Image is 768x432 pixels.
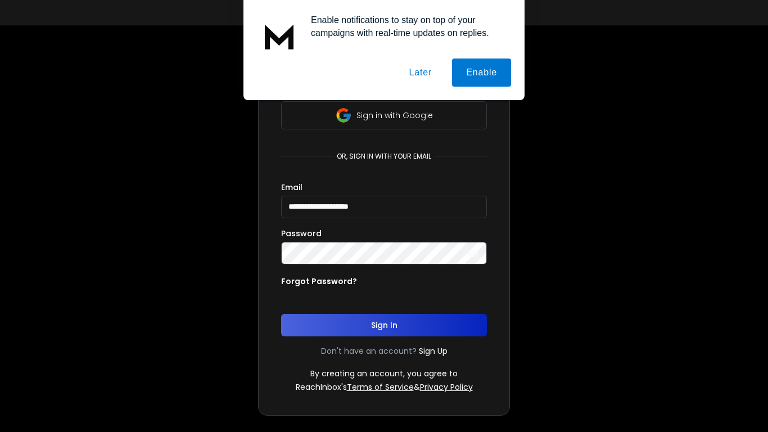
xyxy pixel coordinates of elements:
[347,381,414,393] a: Terms of Service
[332,152,436,161] p: or, sign in with your email
[302,13,511,39] div: Enable notifications to stay on top of your campaigns with real-time updates on replies.
[419,345,448,357] a: Sign Up
[257,13,302,58] img: notification icon
[296,381,473,393] p: ReachInbox's &
[321,345,417,357] p: Don't have an account?
[420,381,473,393] a: Privacy Policy
[281,276,357,287] p: Forgot Password?
[310,368,458,379] p: By creating an account, you agree to
[281,229,322,237] label: Password
[395,58,445,87] button: Later
[281,183,302,191] label: Email
[452,58,511,87] button: Enable
[356,110,433,121] p: Sign in with Google
[281,101,487,129] button: Sign in with Google
[281,314,487,336] button: Sign In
